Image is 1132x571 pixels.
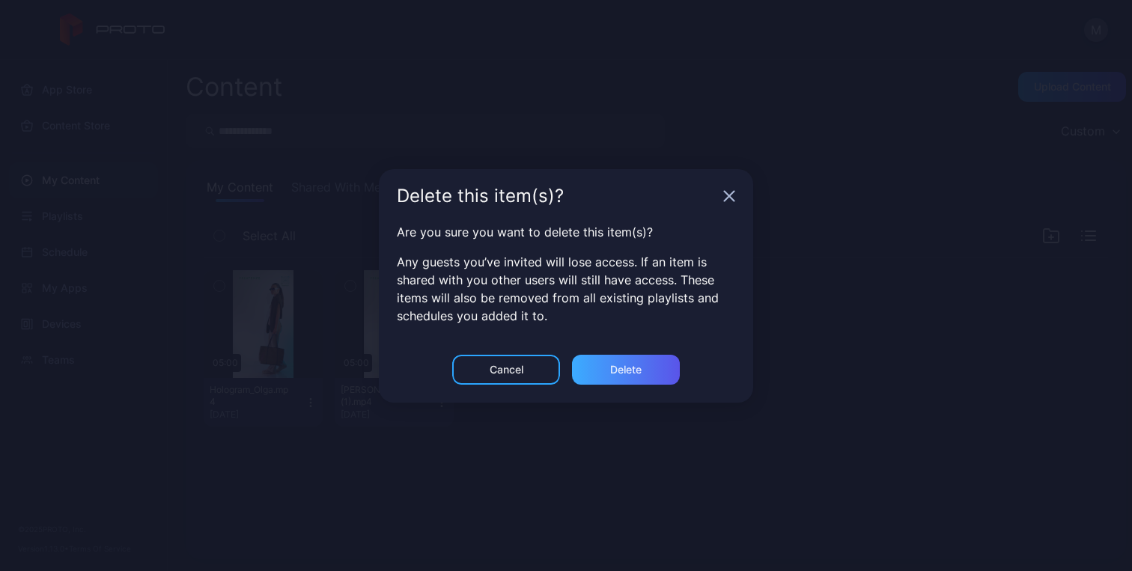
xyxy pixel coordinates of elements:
div: Delete [610,364,642,376]
button: Cancel [452,355,560,385]
button: Delete [572,355,680,385]
div: Delete this item(s)? [397,187,717,205]
p: Any guests you’ve invited will lose access. If an item is shared with you other users will still ... [397,253,735,325]
div: Cancel [490,364,523,376]
p: Are you sure you want to delete this item(s)? [397,223,735,241]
